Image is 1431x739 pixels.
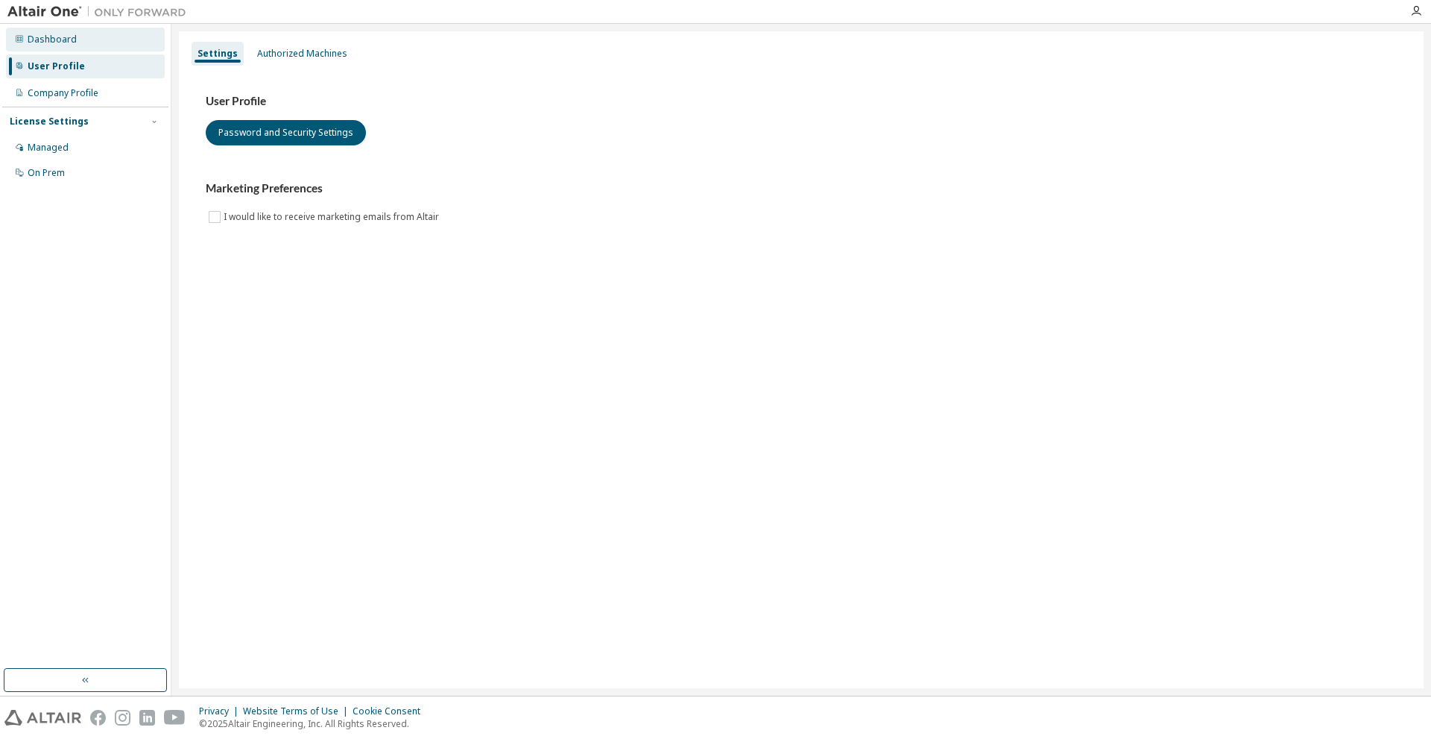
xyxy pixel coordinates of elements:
img: facebook.svg [90,710,106,726]
div: Company Profile [28,87,98,99]
img: altair_logo.svg [4,710,81,726]
div: Website Terms of Use [243,705,353,717]
button: Password and Security Settings [206,120,366,145]
img: instagram.svg [115,710,130,726]
div: User Profile [28,60,85,72]
h3: User Profile [206,94,1397,109]
div: Authorized Machines [257,48,347,60]
div: Settings [198,48,238,60]
div: Managed [28,142,69,154]
div: Dashboard [28,34,77,45]
h3: Marketing Preferences [206,181,1397,196]
div: Privacy [199,705,243,717]
div: On Prem [28,167,65,179]
p: © 2025 Altair Engineering, Inc. All Rights Reserved. [199,717,429,730]
img: youtube.svg [164,710,186,726]
div: Cookie Consent [353,705,429,717]
img: Altair One [7,4,194,19]
label: I would like to receive marketing emails from Altair [224,208,442,226]
img: linkedin.svg [139,710,155,726]
div: License Settings [10,116,89,128]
